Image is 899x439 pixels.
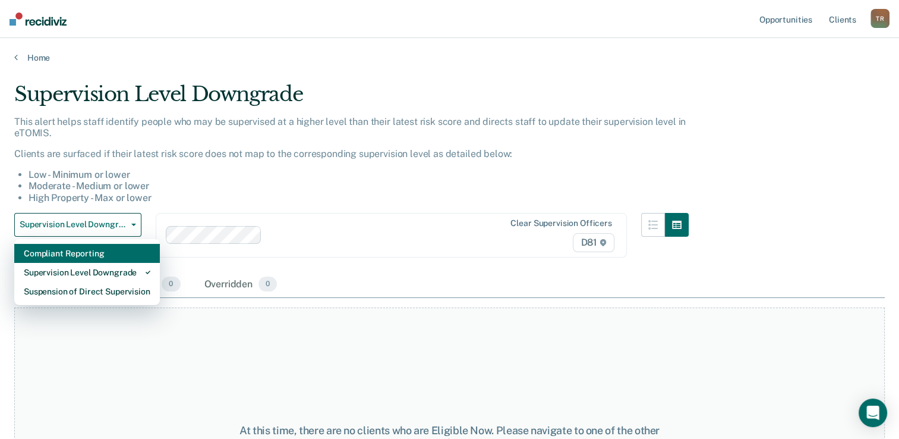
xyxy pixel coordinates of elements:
span: D81 [573,233,614,252]
a: Home [14,52,885,63]
li: Moderate - Medium or lower [29,180,689,192]
li: Low - Minimum or lower [29,169,689,180]
button: Supervision Level Downgrade [14,213,141,237]
span: Supervision Level Downgrade [20,219,127,230]
p: Clients are surfaced if their latest risk score does not map to the corresponding supervision lev... [14,148,689,159]
div: Suspension of Direct Supervision [24,282,150,301]
div: T R [870,9,889,28]
span: 0 [162,277,180,292]
div: Clear supervision officers [510,218,611,228]
span: 0 [258,277,277,292]
div: Overridden0 [202,272,280,298]
button: TR [870,9,889,28]
div: Open Intercom Messenger [859,399,887,427]
div: Supervision Level Downgrade [24,263,150,282]
img: Recidiviz [10,12,67,26]
div: Compliant Reporting [24,244,150,263]
li: High Property - Max or lower [29,192,689,203]
p: This alert helps staff identify people who may be supervised at a higher level than their latest ... [14,116,689,139]
div: Supervision Level Downgrade [14,82,689,116]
